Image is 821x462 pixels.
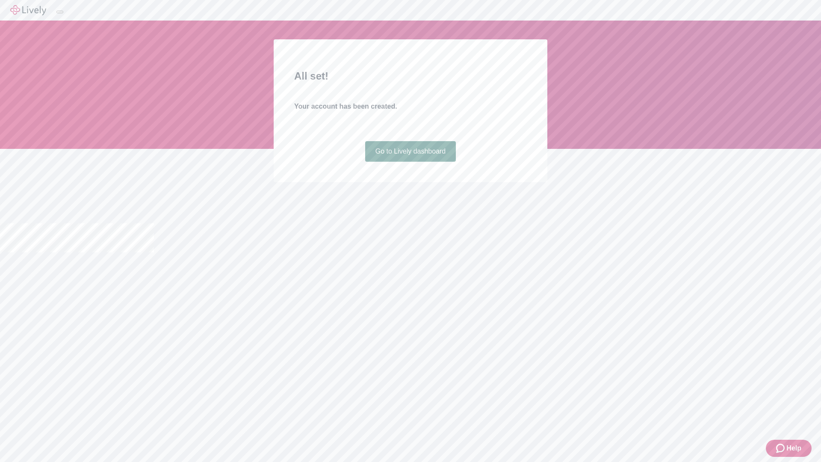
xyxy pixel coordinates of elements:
[776,443,786,453] svg: Zendesk support icon
[10,5,46,15] img: Lively
[294,101,527,112] h4: Your account has been created.
[56,11,63,13] button: Log out
[294,68,527,84] h2: All set!
[365,141,456,162] a: Go to Lively dashboard
[766,440,812,457] button: Zendesk support iconHelp
[786,443,801,453] span: Help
